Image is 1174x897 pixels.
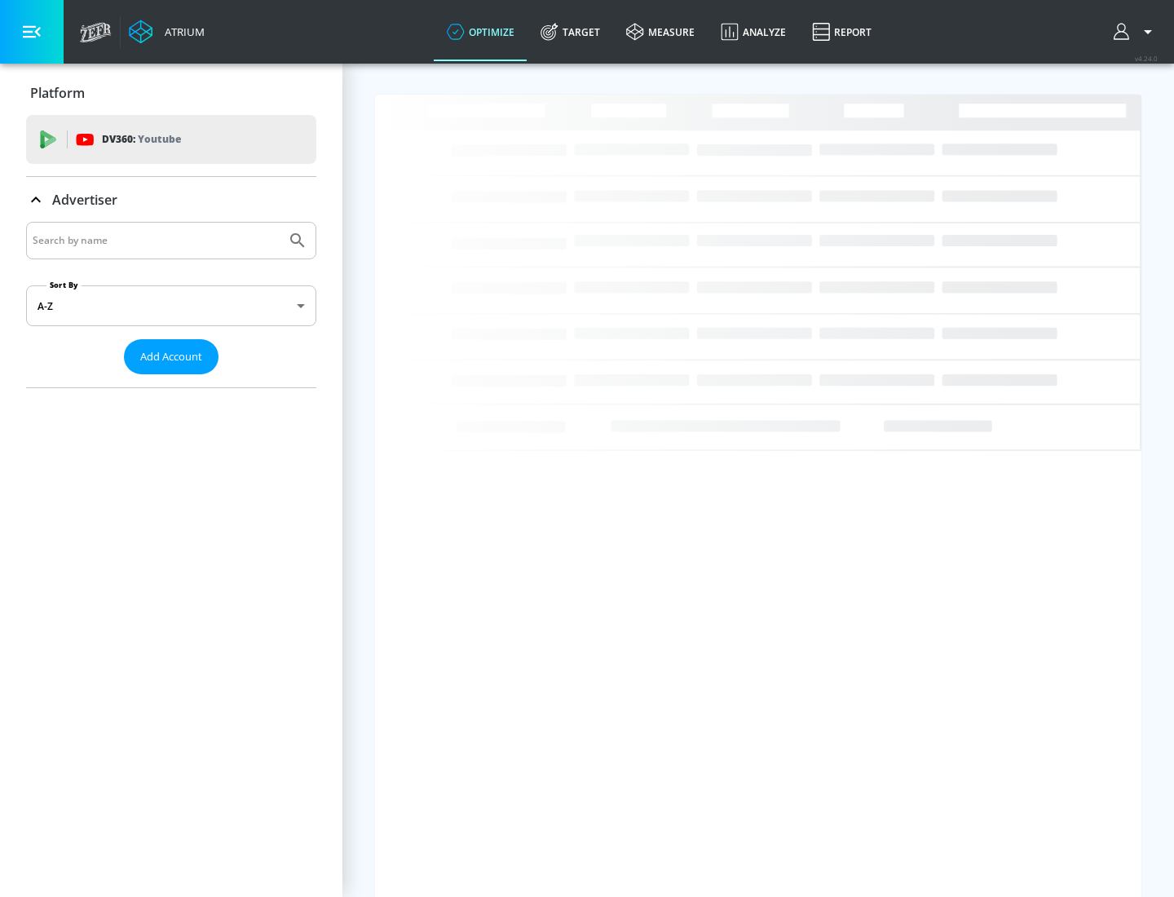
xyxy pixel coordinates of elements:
[1135,54,1158,63] span: v 4.24.0
[613,2,708,61] a: measure
[799,2,885,61] a: Report
[708,2,799,61] a: Analyze
[46,280,82,290] label: Sort By
[102,130,181,148] p: DV360:
[124,339,218,374] button: Add Account
[434,2,527,61] a: optimize
[30,84,85,102] p: Platform
[33,230,280,251] input: Search by name
[527,2,613,61] a: Target
[140,347,202,366] span: Add Account
[158,24,205,39] div: Atrium
[26,115,316,164] div: DV360: Youtube
[138,130,181,148] p: Youtube
[26,374,316,387] nav: list of Advertiser
[26,177,316,223] div: Advertiser
[129,20,205,44] a: Atrium
[52,191,117,209] p: Advertiser
[26,70,316,116] div: Platform
[26,222,316,387] div: Advertiser
[26,285,316,326] div: A-Z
